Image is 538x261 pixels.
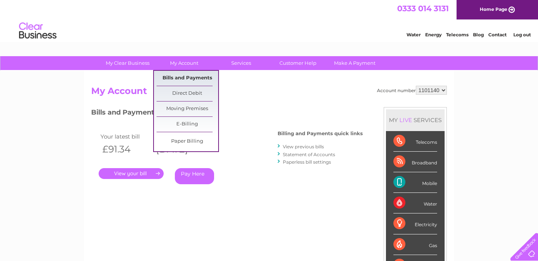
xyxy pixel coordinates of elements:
a: . [99,168,164,179]
div: Gas [393,234,437,255]
div: LIVE [398,116,414,124]
a: Bills and Payments [157,71,218,86]
a: View previous bills [283,144,324,149]
a: Contact [488,32,507,37]
div: Telecoms [393,131,437,152]
h2: My Account [91,86,447,100]
a: Energy [425,32,442,37]
img: logo.png [19,19,57,42]
a: Blog [473,32,484,37]
a: My Account [154,56,215,70]
a: Direct Debit [157,86,218,101]
a: Paperless bill settings [283,159,331,165]
h3: Bills and Payments [91,107,363,120]
a: Log out [513,32,531,37]
a: Customer Help [267,56,329,70]
a: E-Billing [157,117,218,132]
div: Clear Business is a trading name of Verastar Limited (registered in [GEOGRAPHIC_DATA] No. 3667643... [93,4,446,36]
a: Moving Premises [157,101,218,116]
a: Statement of Accounts [283,152,335,157]
th: [DATE] [152,142,206,157]
th: £91.34 [99,142,152,157]
div: Account number [377,86,447,95]
a: 0333 014 3131 [397,4,449,13]
a: Make A Payment [324,56,386,70]
div: MY SERVICES [386,109,445,131]
h4: Billing and Payments quick links [278,131,363,136]
a: Services [210,56,272,70]
a: Pay Here [175,168,214,184]
a: My Clear Business [97,56,158,70]
a: Water [406,32,421,37]
div: Water [393,193,437,213]
td: Invoice date [152,131,206,142]
div: Mobile [393,172,437,193]
div: Electricity [393,213,437,234]
a: Telecoms [446,32,469,37]
td: Your latest bill [99,131,152,142]
div: Broadband [393,152,437,172]
a: Paper Billing [157,134,218,149]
